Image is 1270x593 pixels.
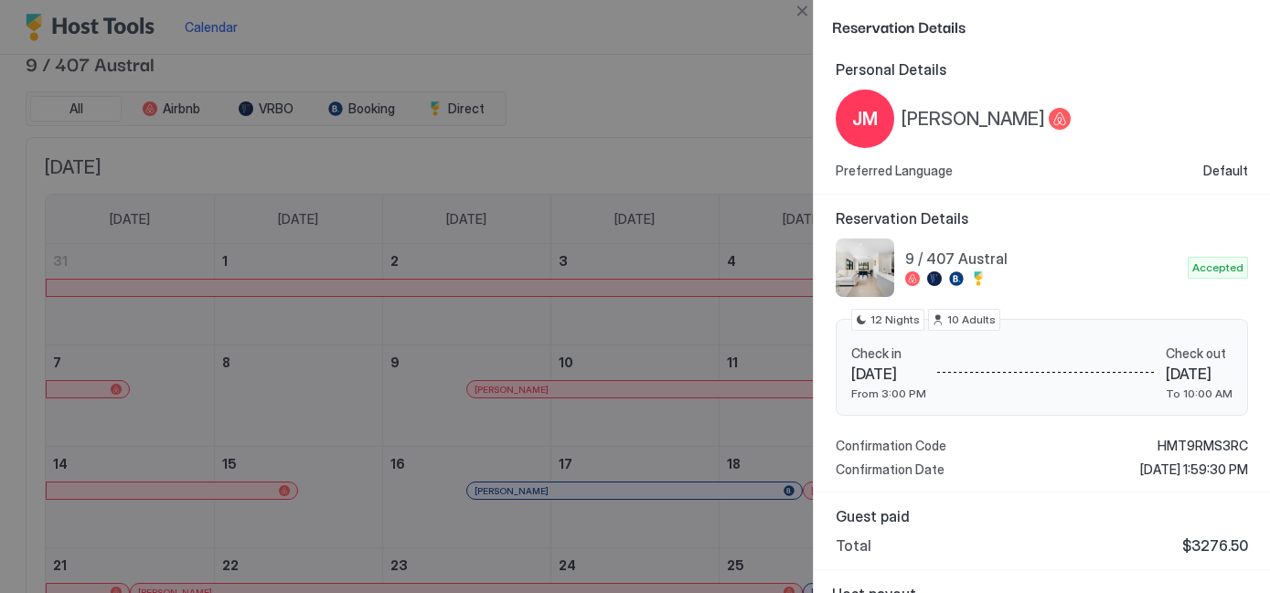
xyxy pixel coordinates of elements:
[947,312,996,328] span: 10 Adults
[1166,387,1233,400] span: To 10:00 AM
[851,365,926,383] span: [DATE]
[1140,461,1248,478] span: [DATE] 1:59:30 PM
[836,438,946,454] span: Confirmation Code
[1158,438,1248,454] span: HMT9RMS3RC
[851,345,926,362] span: Check in
[870,312,920,328] span: 12 Nights
[836,461,944,478] span: Confirmation Date
[851,387,926,400] span: From 3:00 PM
[905,249,1180,268] span: 9 / 407 Austral
[1203,163,1248,179] span: Default
[836,507,1248,525] span: Guest paid
[832,15,1248,37] span: Reservation Details
[1166,365,1233,383] span: [DATE]
[902,108,1045,131] span: [PERSON_NAME]
[836,60,1248,79] span: Personal Details
[852,105,878,132] span: JM
[836,238,894,297] div: listing image
[1182,536,1248,555] span: $3276.50
[836,209,1248,228] span: Reservation Details
[836,536,871,555] span: Total
[1192,259,1243,276] span: Accepted
[836,163,953,179] span: Preferred Language
[1166,345,1233,362] span: Check out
